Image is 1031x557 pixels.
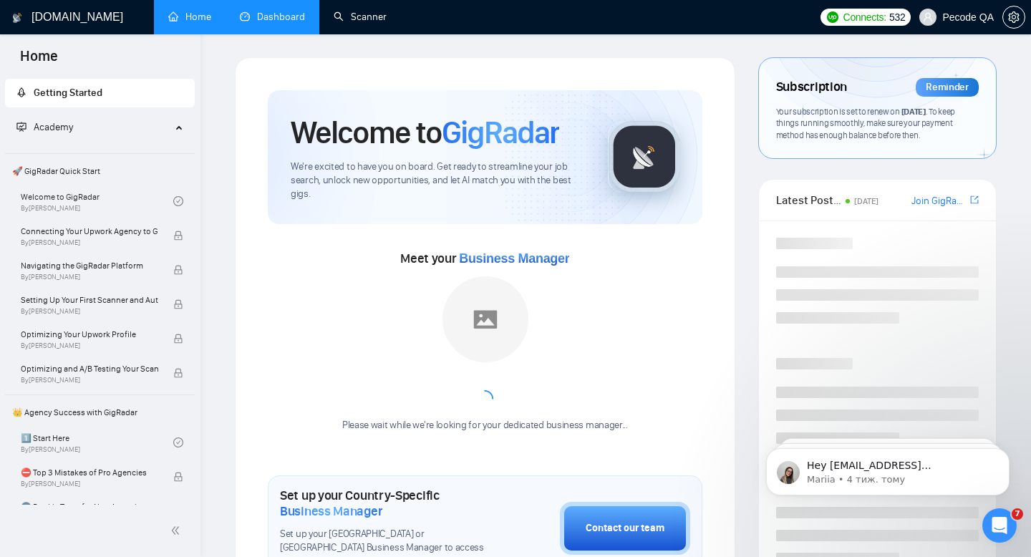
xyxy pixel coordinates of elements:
span: Optimizing and A/B Testing Your Scanner for Better Results [21,362,158,376]
span: Academy [16,121,73,133]
h1: Welcome to [291,113,559,152]
a: Join GigRadar Slack Community [911,193,967,209]
span: rocket [16,87,26,97]
button: setting [1002,6,1025,29]
a: dashboardDashboard [240,11,305,23]
span: lock [173,334,183,344]
p: Message from Mariia, sent 4 тиж. тому [62,55,247,68]
span: lock [173,299,183,309]
span: GigRadar [442,113,559,152]
a: homeHome [168,11,211,23]
span: check-circle [173,437,183,447]
span: loading [476,390,493,407]
span: Navigating the GigRadar Platform [21,258,158,273]
span: By [PERSON_NAME] [21,376,158,384]
img: placeholder.png [442,276,528,362]
h1: Set up your Country-Specific [280,488,488,519]
span: Your subscription is set to renew on . To keep things running smoothly, make sure your payment me... [776,106,955,140]
span: By [PERSON_NAME] [21,238,158,247]
span: check-circle [173,196,183,206]
span: Business Manager [459,251,569,266]
span: lock [173,472,183,482]
span: Hey [EMAIL_ADDRESS][DOMAIN_NAME], Looks like your Upwork agency Pecode ran out of connects. We re... [62,42,247,238]
img: gigradar-logo.png [609,121,680,193]
span: By [PERSON_NAME] [21,480,158,488]
span: Connects: [843,9,886,25]
span: Latest Posts from the GigRadar Community [776,191,841,209]
div: Contact our team [586,520,664,536]
a: setting [1002,11,1025,23]
a: searchScanner [334,11,387,23]
span: By [PERSON_NAME] [21,307,158,316]
span: 🚀 GigRadar Quick Start [6,157,193,185]
a: export [970,193,979,207]
span: Getting Started [34,87,102,99]
li: Getting Started [5,79,195,107]
img: logo [12,6,22,29]
span: lock [173,265,183,275]
span: lock [173,231,183,241]
span: setting [1003,11,1025,23]
span: 532 [889,9,905,25]
span: Academy [34,121,73,133]
span: user [923,12,933,22]
span: 7 [1012,508,1023,520]
span: 👑 Agency Success with GigRadar [6,398,193,427]
span: [DATE] [854,196,878,206]
span: Connecting Your Upwork Agency to GigRadar [21,224,158,238]
span: ⛔ Top 3 Mistakes of Pro Agencies [21,465,158,480]
span: [DATE] [901,106,926,117]
span: By [PERSON_NAME] [21,273,158,281]
span: fund-projection-screen [16,122,26,132]
span: Optimizing Your Upwork Profile [21,327,158,342]
span: Home [9,46,69,76]
span: lock [173,368,183,378]
iframe: Intercom notifications повідомлення [745,418,1031,518]
span: By [PERSON_NAME] [21,342,158,350]
img: upwork-logo.png [827,11,838,23]
iframe: Intercom live chat [982,508,1017,543]
a: Welcome to GigRadarBy[PERSON_NAME] [21,185,173,217]
span: Subscription [776,75,847,100]
span: Setting Up Your First Scanner and Auto-Bidder [21,293,158,307]
span: 🌚 Rookie Traps for New Agencies [21,500,158,514]
a: 1️⃣ Start HereBy[PERSON_NAME] [21,427,173,458]
div: Reminder [916,78,979,97]
span: Meet your [400,251,569,266]
span: Business Manager [280,503,382,519]
span: export [970,194,979,205]
div: Please wait while we're looking for your dedicated business manager... [334,419,636,432]
span: double-left [170,523,185,538]
span: We're excited to have you on board. Get ready to streamline your job search, unlock new opportuni... [291,160,585,201]
button: Contact our team [560,502,690,555]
